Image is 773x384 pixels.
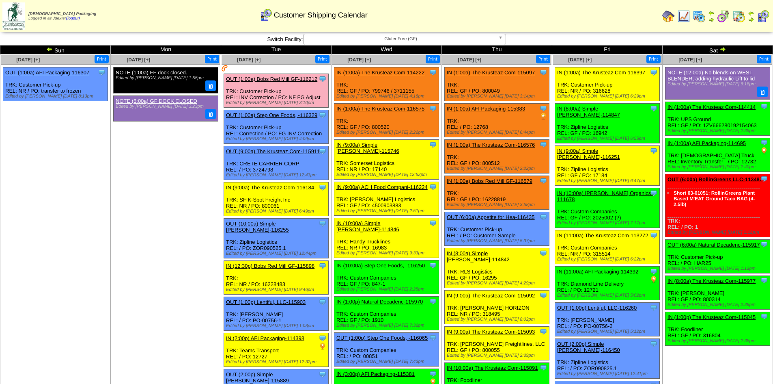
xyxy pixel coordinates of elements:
div: TRK: Customer Pick-up REL: Correction / PO: FG INV Correction [224,110,329,144]
div: Edited by [PERSON_NAME] [DATE] 1:08pm [226,323,328,328]
img: line_graph.gif [677,10,690,23]
img: zoroco-logo-small.webp [2,2,25,30]
a: IN (10:00a) [PERSON_NAME] Organics-111678 [557,190,653,202]
span: Logged in as Jdexter [28,12,96,21]
a: OUT (6:00a) Appetite for Hea-116435 [447,214,535,220]
img: PO [539,113,547,121]
img: Tooltip [319,298,327,306]
img: Tooltip [539,177,547,185]
a: IN (1:00p) The Krusteaz Com-115045 [667,314,756,320]
div: Edited by [PERSON_NAME] [DATE] 8:02pm [447,317,549,322]
img: Tooltip [760,312,768,321]
td: Tue [221,46,332,54]
div: Edited by [PERSON_NAME] [DATE] 7:32pm [336,323,439,328]
div: Edited by [PERSON_NAME] [DATE] 6:55pm [557,136,659,141]
a: IN (8:00a) The Krusteaz Com-115977 [667,278,756,284]
div: TRK: REL: GF / PO: 800520 [334,104,439,137]
img: Tooltip [319,219,327,228]
div: Edited by [PERSON_NAME] [DATE] 3:14pm [447,94,549,99]
a: IN (1:00a) AFI Packaging-115383 [447,106,525,112]
a: [DATE] [+] [678,57,702,63]
button: Print [646,55,661,63]
td: Sat [663,46,773,54]
div: TRK: Diamond Line Delivery REL: / PO: 12721 [555,267,660,300]
div: Edited by [PERSON_NAME] [DATE] 6:49pm [226,209,328,214]
img: Tooltip [760,139,768,147]
div: TRK: CRETE CARRIER CORP REL: / PO: 3724798 [224,146,329,180]
a: OUT (1:00p) Lentiful, LLC-116260 [557,305,637,311]
td: Mon [111,46,221,54]
img: Tooltip [98,68,106,76]
img: Tooltip [539,249,547,257]
img: arrowleft.gif [748,10,754,16]
a: OUT (2:00p) Simple [PERSON_NAME]-116450 [557,341,620,353]
button: Print [426,55,440,63]
a: Short 03-01051: RollinGreens Plant Based M'EAT Ground Taco BAG (4-2.5lb) [674,190,755,207]
img: Tooltip [650,231,658,239]
a: IN (1:00a) The Krusteaz Com-114414 [667,104,756,110]
td: Thu [442,46,552,54]
div: Edited by [PERSON_NAME] [DATE] 6:47pm [557,178,659,183]
div: Edited by [PERSON_NAME] [DATE] 6:44pm [447,130,549,135]
td: Fri [552,46,663,54]
a: IN (10:00a) Step One Foods, -116250 [336,263,425,269]
div: Edited by [PERSON_NAME] [DATE] 12:43pm [226,173,328,178]
div: Edited by [PERSON_NAME] [DATE] 2:38pm [667,338,770,343]
a: OUT (1:00p) Lentiful, LLC-115903 [226,299,306,305]
div: TRK: Customer Pick-up REL: INV Correction / PO: NF FG Adjust [224,74,329,108]
div: TRK: REL: GF / PO: 799746 / 3711155 [334,67,439,101]
button: Delete Note [757,87,768,97]
div: Edited by [PERSON_NAME] [DATE] 2:40pm [667,165,770,169]
div: Edited by [PERSON_NAME] [DATE] 7:17pm [557,221,659,226]
div: TRK: Custom Companies REL: NR / PO: 315514 [555,230,660,264]
a: OUT (10:00a) Simple [PERSON_NAME]-116255 [226,221,289,233]
span: [DEMOGRAPHIC_DATA] Packaging [28,12,96,16]
div: Edited by [PERSON_NAME] [DATE] 9:46pm [226,287,328,292]
div: TRK: [DEMOGRAPHIC_DATA] Truck REL: Inventory Transfer - / PO: 12732 [665,138,770,171]
img: Tooltip [539,291,547,299]
div: Edited by [PERSON_NAME] [DATE] 2:22pm [447,166,549,171]
a: IN (1:00a) Bobs Red Mill GF-116579 [447,178,532,184]
img: arrowright.gif [748,16,754,23]
a: IN (2:00p) AFI Packaging-114398 [226,335,304,341]
div: TRK: Zipline Logistics REL: GF / PO: 17184 [555,146,660,186]
div: Edited by [PERSON_NAME] [DATE] 6:18pm [667,82,766,87]
img: Tooltip [539,328,547,336]
a: IN (11:00a) AFI Packaging-114392 [557,269,638,275]
div: TRK: Handy Trucklines REL: NR / PO: 16983 [334,218,439,258]
div: TRK: [PERSON_NAME] REL: / PO: PO-00756-1 [224,297,329,331]
span: [DATE] [+] [127,57,150,63]
div: Edited by [PERSON_NAME] [DATE] 3:10pm [226,100,328,105]
div: TRK: Customer Pick-up REL: / PO: Customer Sample [445,212,549,246]
a: OUT (6:00a) RollinGreens LLC-113487 [667,176,762,182]
span: [DATE] [+] [237,57,261,63]
img: Tooltip [539,364,547,372]
img: Tooltip [319,262,327,270]
img: Tooltip [429,141,437,149]
img: arrowleft.gif [46,46,53,52]
img: PO [319,342,327,350]
div: TRK: Somerset Logistics REL: NR / PO: 17140 [334,140,439,180]
img: Tooltip [650,304,658,312]
a: (logout) [66,16,80,21]
div: TRK: [PERSON_NAME] Logistics REL: GF / PO: 4500903883 [334,182,439,216]
div: TRK: [PERSON_NAME] REL: GF / PO: 800314 [665,276,770,309]
a: OUT (9:00a) The Krusteaz Com-115911 [226,148,320,154]
div: Edited by [PERSON_NAME] [DATE] 2:51pm [336,208,439,213]
a: OUT (6:00a) Natural Decadenc-115917 [667,242,760,248]
img: Tooltip [429,370,437,378]
div: TRK: REL: / PO: 12768 [445,104,549,137]
div: Edited by [PERSON_NAME] [DATE] 5:02pm [557,293,659,298]
div: TRK: Custom Companies REL: GF / PO: 847-1 [334,260,439,294]
span: GlutenFree (GF) [307,34,495,44]
img: Tooltip [429,261,437,269]
span: [DATE] [+] [16,57,40,63]
div: Edited by [PERSON_NAME] [DATE] 2:25pm [336,287,439,292]
span: Customer Shipping Calendar [274,11,368,20]
div: Edited by [PERSON_NAME] [DATE] 6:29pm [557,94,659,99]
div: TRK: Foodliner REL: GF / PO: 316804 [665,312,770,345]
div: Edited by [PERSON_NAME] [DATE] 4:29pm [447,281,549,286]
div: Edited by [PERSON_NAME] [DATE] 3:58pm [447,202,549,207]
div: Edited by [PERSON_NAME] [DATE] 1:12pm [667,230,770,235]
